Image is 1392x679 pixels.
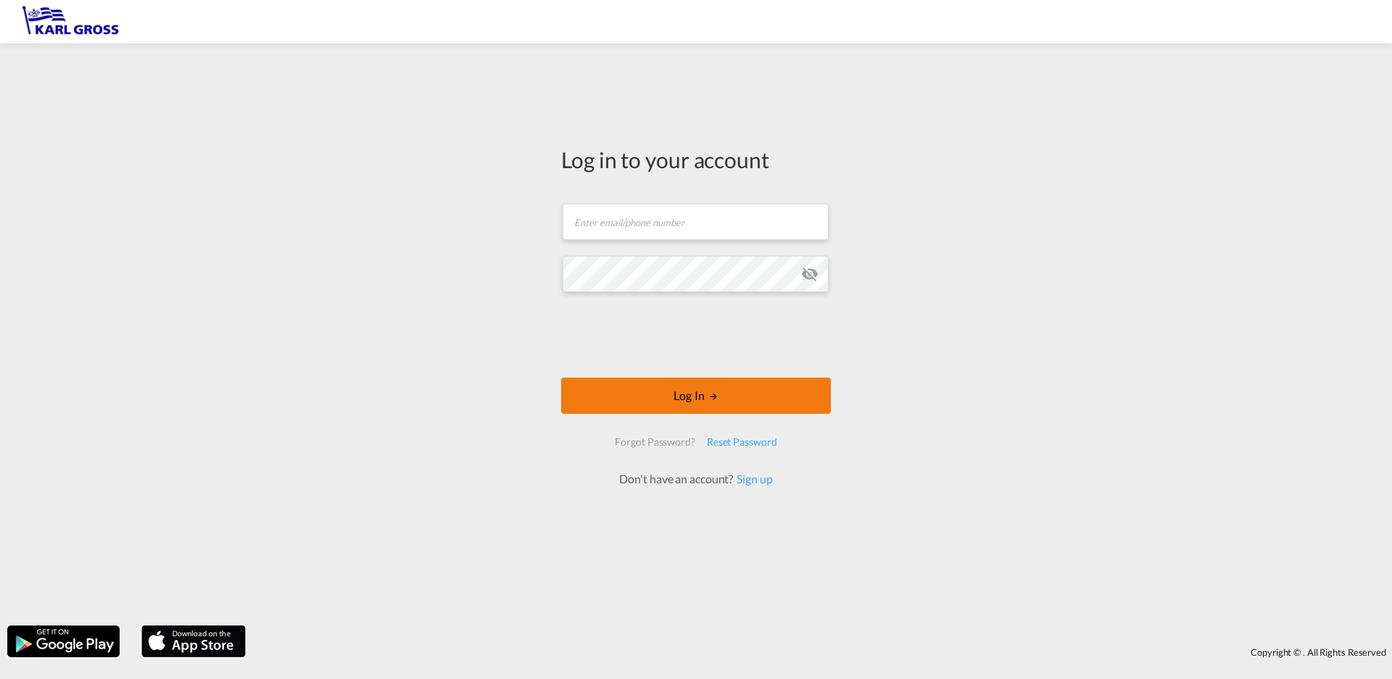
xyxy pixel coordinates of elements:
iframe: reCAPTCHA [586,307,806,363]
div: Don't have an account? [603,471,788,487]
div: Forgot Password? [609,429,700,455]
input: Enter email/phone number [563,204,829,240]
img: apple.png [140,624,247,659]
div: Reset Password [701,429,783,455]
img: google.png [6,624,121,659]
md-icon: icon-eye-off [801,265,819,283]
a: Sign up [733,472,772,486]
div: Log in to your account [561,144,831,175]
button: LOGIN [561,378,831,414]
div: Copyright © . All Rights Reserved [253,640,1392,665]
img: 3269c73066d711f095e541db4db89301.png [22,6,120,38]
